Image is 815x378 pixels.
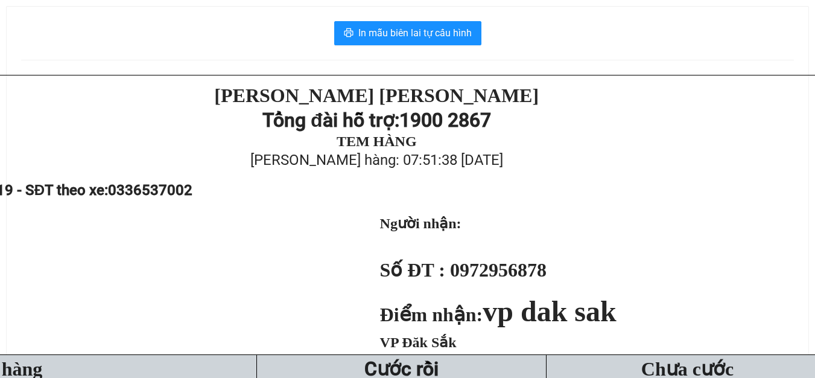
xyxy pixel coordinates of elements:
[334,21,481,45] button: printerIn mẫu biên lai tự cấu hình
[358,25,472,40] span: In mẫu biên lai tự cấu hình
[54,79,146,102] strong: 1900 2867
[380,259,445,281] strong: Số ĐT :
[108,182,192,199] span: 0336537002
[450,259,547,281] span: 0972956878
[380,304,617,325] strong: Điểm nhận:
[337,133,417,149] strong: TEM HÀNG
[5,10,165,54] strong: [PERSON_NAME] [PERSON_NAME]
[24,56,136,102] strong: Tổng đài hỗ trợ:
[483,295,616,327] span: vp dak sak
[344,28,354,39] span: printer
[380,335,457,350] span: VP Đăk Sắk
[214,85,539,106] strong: [PERSON_NAME] [PERSON_NAME]
[399,109,491,132] strong: 1900 2867
[250,152,503,168] span: [PERSON_NAME] hàng: 07:51:38 [DATE]
[262,109,399,132] strong: Tổng đài hỗ trợ:
[380,216,461,231] strong: Người nhận:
